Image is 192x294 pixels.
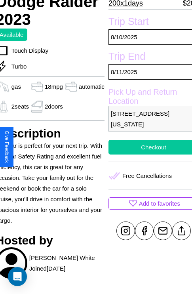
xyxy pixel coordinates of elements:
[139,198,180,209] p: Add to favorites
[8,61,27,72] p: Turbo
[79,81,105,92] p: automatic
[63,81,79,93] img: gas
[122,170,172,181] p: Free Cancellations
[11,101,29,112] p: 2 seats
[8,45,48,56] p: Touch Display
[29,101,45,113] img: gas
[11,81,21,92] p: gas
[29,263,65,274] p: Joined [DATE]
[4,131,10,163] div: Give Feedback
[45,81,63,92] p: 18 mpg
[8,267,27,286] div: Open Intercom Messenger
[29,252,95,263] p: [PERSON_NAME] White
[29,81,45,93] img: gas
[45,101,63,112] p: 2 doors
